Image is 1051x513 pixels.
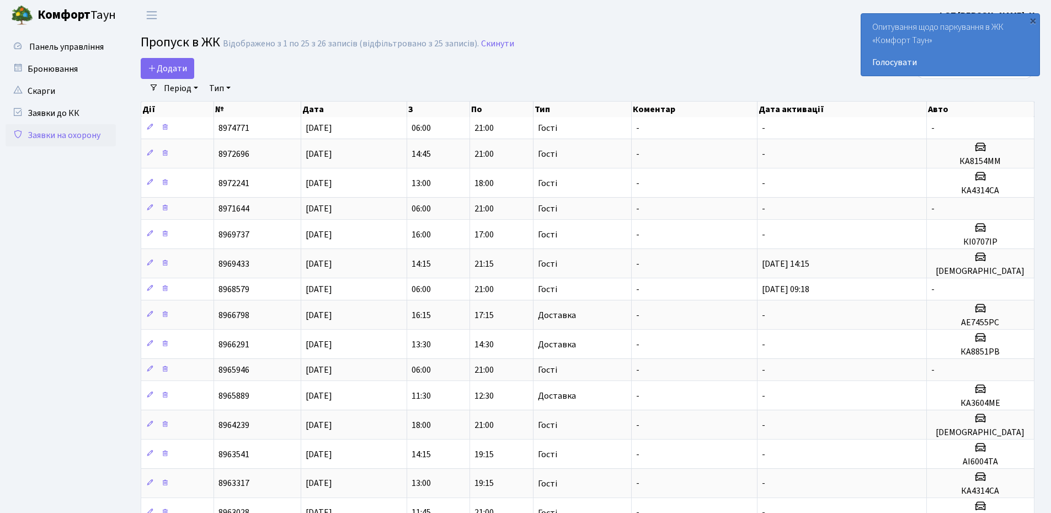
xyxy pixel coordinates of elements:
a: Скинути [481,39,514,49]
div: Відображено з 1 по 25 з 26 записів (відфільтровано з 25 записів). [223,39,479,49]
span: 19:15 [474,478,494,490]
a: Бронювання [6,58,116,80]
span: 8969433 [218,258,249,270]
span: [DATE] 09:18 [762,283,809,295]
span: - [762,148,765,160]
th: № [214,102,301,117]
th: Дата [301,102,407,117]
a: Тип [205,79,235,98]
span: - [762,177,765,189]
span: 06:00 [412,283,431,295]
h5: [DEMOGRAPHIC_DATA] [931,427,1029,438]
th: Дата активації [757,102,927,117]
span: - [636,122,639,134]
span: 16:00 [412,229,431,241]
span: Доставка [538,311,576,320]
span: - [762,364,765,376]
span: Панель управління [29,41,104,53]
span: 14:15 [412,448,431,461]
span: 13:00 [412,177,431,189]
span: [DATE] [306,419,332,431]
span: [DATE] [306,364,332,376]
div: Опитування щодо паркування в ЖК «Комфорт Таун» [861,14,1039,76]
h5: АІ6004ТА [931,457,1029,467]
span: [DATE] [306,390,332,402]
span: - [636,364,639,376]
span: [DATE] [306,177,332,189]
span: [DATE] [306,203,332,215]
span: - [636,419,639,431]
span: 21:00 [474,122,494,134]
a: Панель управління [6,36,116,58]
span: Додати [148,62,187,75]
th: Дії [141,102,214,117]
span: Гості [538,260,557,268]
span: - [762,390,765,402]
span: 8972696 [218,148,249,160]
span: - [636,309,639,321]
img: logo.png [11,4,33,27]
span: 13:00 [412,478,431,490]
span: - [636,258,639,270]
span: [DATE] [306,309,332,321]
a: Заявки на охорону [6,124,116,146]
h5: КА4314СА [931,486,1029,496]
span: 8974771 [218,122,249,134]
span: 13:30 [412,339,431,351]
span: 8969737 [218,229,249,241]
a: Додати [141,58,194,79]
span: - [931,364,935,376]
span: - [636,203,639,215]
span: - [636,390,639,402]
span: 14:30 [474,339,494,351]
span: Пропуск в ЖК [141,33,220,52]
span: 16:15 [412,309,431,321]
span: - [762,309,765,321]
span: 19:15 [474,448,494,461]
span: [DATE] 14:15 [762,258,809,270]
span: - [636,283,639,295]
span: 14:15 [412,258,431,270]
span: Гості [538,150,557,158]
span: Доставка [538,340,576,349]
span: 17:15 [474,309,494,321]
span: Гості [538,450,557,459]
div: × [1027,15,1038,26]
span: 8966291 [218,339,249,351]
span: - [636,229,639,241]
span: Гості [538,421,557,430]
span: 8968579 [218,283,249,295]
span: [DATE] [306,258,332,270]
span: 8963317 [218,478,249,490]
span: Гості [538,285,557,294]
span: - [636,148,639,160]
span: 11:30 [412,390,431,402]
span: 14:45 [412,148,431,160]
a: Заявки до КК [6,102,116,124]
span: 8963541 [218,448,249,461]
a: Голосувати [872,56,1028,69]
span: - [762,448,765,461]
span: 06:00 [412,203,431,215]
h5: КА8851РВ [931,347,1029,357]
span: [DATE] [306,122,332,134]
span: 8971644 [218,203,249,215]
span: - [636,448,639,461]
span: 8964239 [218,419,249,431]
a: Скарги [6,80,116,102]
span: 06:00 [412,122,431,134]
span: [DATE] [306,283,332,295]
span: - [762,203,765,215]
b: Комфорт [38,6,90,24]
span: 21:00 [474,419,494,431]
span: Таун [38,6,116,25]
h5: [DEMOGRAPHIC_DATA] [931,266,1029,277]
span: [DATE] [306,339,332,351]
span: - [636,177,639,189]
span: Гості [538,230,557,239]
span: 21:00 [474,283,494,295]
th: Авто [927,102,1034,117]
span: 06:00 [412,364,431,376]
span: 21:15 [474,258,494,270]
span: Гості [538,204,557,213]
